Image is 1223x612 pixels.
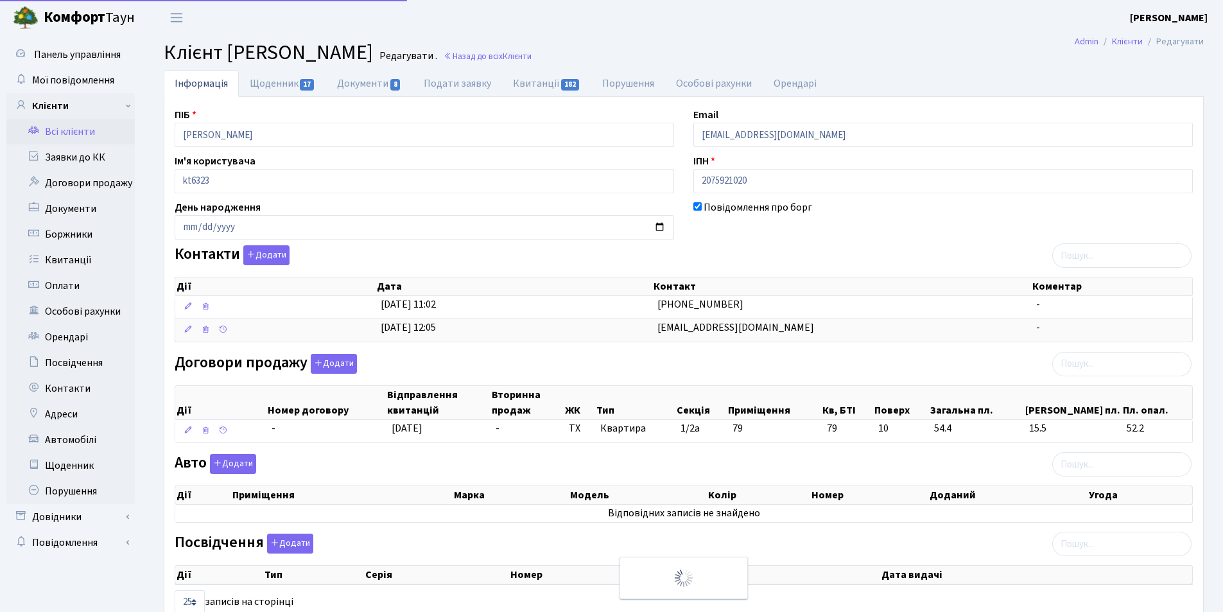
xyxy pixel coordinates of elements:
a: Договори продажу [6,170,135,196]
a: Клієнти [1112,35,1143,48]
th: Вторинна продаж [490,386,564,419]
span: 79 [733,421,743,435]
th: Тип [263,566,364,584]
b: Комфорт [44,7,105,28]
a: Порушення [6,478,135,504]
th: Номер договору [266,386,386,419]
b: [PERSON_NAME] [1130,11,1208,25]
span: 52.2 [1127,421,1187,436]
a: Повідомлення [6,530,135,555]
label: Ім'я користувача [175,153,256,169]
button: Контакти [243,245,290,265]
a: Заявки до КК [6,144,135,170]
th: Загальна пл. [929,386,1024,419]
th: Поверх [873,386,929,419]
th: Дата видачі [880,566,1192,584]
th: Колір [707,486,810,504]
a: Всі клієнти [6,119,135,144]
label: День народження [175,200,261,215]
span: 17 [300,79,314,91]
a: Особові рахунки [665,70,763,97]
a: Адреси [6,401,135,427]
label: Договори продажу [175,354,357,374]
a: Додати [308,351,357,374]
th: Серія [364,566,509,584]
a: Особові рахунки [6,299,135,324]
input: Пошук... [1052,532,1192,556]
span: [EMAIL_ADDRESS][DOMAIN_NAME] [657,320,814,335]
span: [DATE] 12:05 [381,320,436,335]
span: Мої повідомлення [32,73,114,87]
span: - [496,421,499,435]
span: 54.4 [934,421,1019,436]
label: Посвідчення [175,534,313,554]
a: Довідники [6,504,135,530]
th: Контакт [652,277,1031,295]
a: Щоденник [239,70,326,97]
th: Приміщення [727,386,821,419]
a: Документи [326,70,412,97]
a: Мої повідомлення [6,67,135,93]
th: Пл. опал. [1122,386,1192,419]
a: Боржники [6,222,135,247]
span: 15.5 [1029,421,1116,436]
button: Переключити навігацію [160,7,193,28]
span: ТХ [569,421,590,436]
a: Оплати [6,273,135,299]
a: Admin [1075,35,1098,48]
span: 1/2а [681,421,700,435]
span: 182 [561,79,579,91]
th: Дії [175,386,266,419]
label: ІПН [693,153,715,169]
span: Квартира [600,421,670,436]
span: 10 [878,421,924,436]
button: Авто [210,454,256,474]
th: Тип [595,386,675,419]
label: ПІБ [175,107,196,123]
a: [PERSON_NAME] [1130,10,1208,26]
th: [PERSON_NAME] пл. [1024,386,1122,419]
th: Секція [675,386,727,419]
span: [PHONE_NUMBER] [657,297,743,311]
small: Редагувати . [377,50,437,62]
a: Квитанції [502,70,591,97]
th: Марка [453,486,569,504]
img: Обробка... [673,568,694,588]
input: Пошук... [1052,452,1192,476]
a: Порушення [591,70,665,97]
span: Клієнти [503,50,532,62]
input: Пошук... [1052,352,1192,376]
th: Угода [1088,486,1192,504]
span: [DATE] 11:02 [381,297,436,311]
span: - [1036,320,1040,335]
a: Щоденник [6,453,135,478]
img: logo.png [13,5,39,31]
th: Дії [175,277,376,295]
span: [DATE] [392,421,422,435]
span: Клієнт [PERSON_NAME] [164,38,373,67]
a: Додати [264,532,313,554]
a: Контакти [6,376,135,401]
input: Пошук... [1052,243,1192,268]
th: ЖК [564,386,595,419]
a: Посвідчення [6,350,135,376]
a: Панель управління [6,42,135,67]
th: Номер [509,566,679,584]
a: Клієнти [6,93,135,119]
th: Номер [810,486,928,504]
th: Видано [679,566,881,584]
button: Посвідчення [267,534,313,554]
th: Коментар [1031,277,1192,295]
th: Дії [175,566,263,584]
a: Додати [240,243,290,266]
a: Додати [207,452,256,475]
a: Подати заявку [413,70,502,97]
span: - [272,421,275,435]
th: Дата [376,277,652,295]
a: Автомобілі [6,427,135,453]
label: Авто [175,454,256,474]
li: Редагувати [1143,35,1204,49]
a: Інформація [164,70,239,97]
th: Доданий [928,486,1088,504]
label: Email [693,107,718,123]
